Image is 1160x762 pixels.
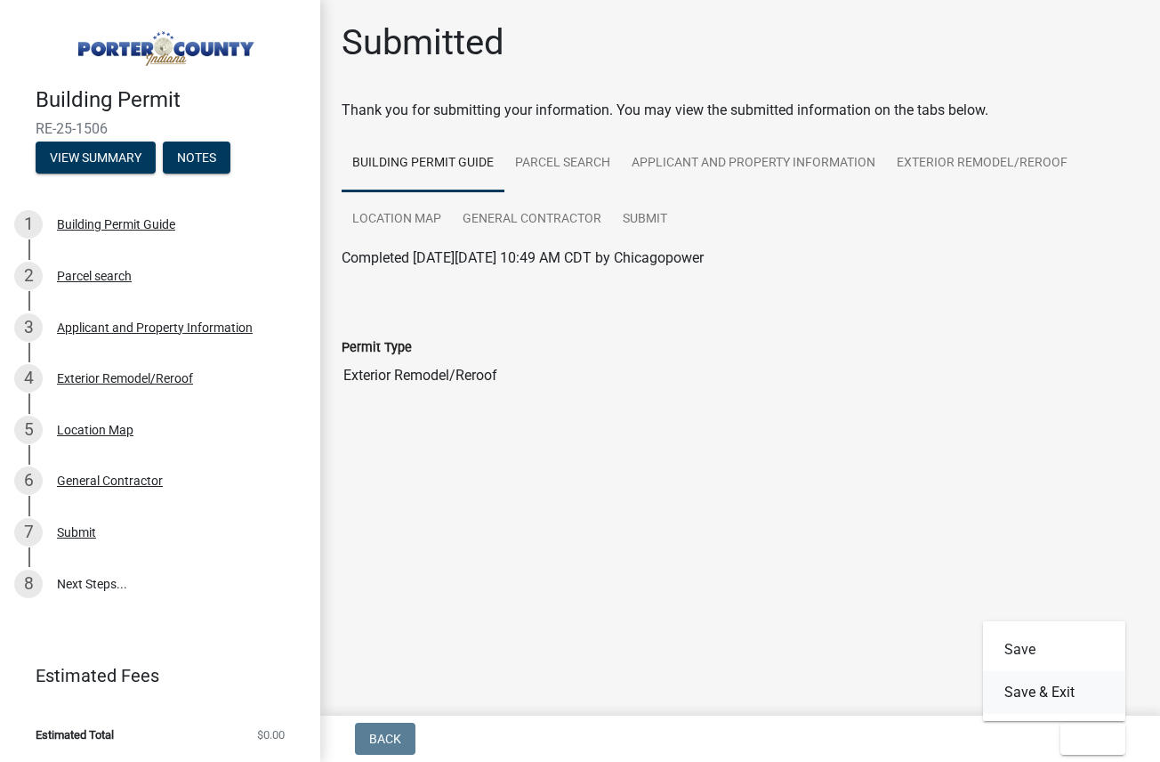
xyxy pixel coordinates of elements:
[342,21,504,64] h1: Submitted
[452,191,612,248] a: General Contractor
[983,621,1125,721] div: Exit
[612,191,678,248] a: Submit
[886,135,1078,192] a: Exterior Remodel/Reroof
[257,729,285,741] span: $0.00
[163,151,230,166] wm-modal-confirm: Notes
[57,474,163,487] div: General Contractor
[36,19,292,69] img: Porter County, Indiana
[1060,723,1125,755] button: Exit
[36,142,156,174] button: View Summary
[14,570,43,598] div: 8
[504,135,621,192] a: Parcel search
[36,87,306,113] h4: Building Permit
[36,151,156,166] wm-modal-confirm: Summary
[14,658,292,693] a: Estimated Fees
[14,364,43,393] div: 4
[14,466,43,495] div: 6
[355,723,415,755] button: Back
[369,732,401,746] span: Back
[57,218,175,231] div: Building Permit Guide
[621,135,886,192] a: Applicant and Property Information
[36,729,114,741] span: Estimated Total
[983,628,1125,671] button: Save
[57,321,253,334] div: Applicant and Property Information
[342,135,504,192] a: Building Permit Guide
[342,342,412,354] label: Permit Type
[163,142,230,174] button: Notes
[1075,732,1100,746] span: Exit
[14,210,43,239] div: 1
[14,313,43,342] div: 3
[14,518,43,547] div: 7
[983,671,1125,714] button: Save & Exit
[342,249,704,266] span: Completed [DATE][DATE] 10:49 AM CDT by Chicagopower
[57,372,193,385] div: Exterior Remodel/Reroof
[57,270,132,282] div: Parcel search
[342,191,452,248] a: Location Map
[57,424,133,436] div: Location Map
[342,100,1139,121] div: Thank you for submitting your information. You may view the submitted information on the tabs below.
[14,262,43,290] div: 2
[57,526,96,539] div: Submit
[36,120,285,137] span: RE-25-1506
[14,416,43,444] div: 5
